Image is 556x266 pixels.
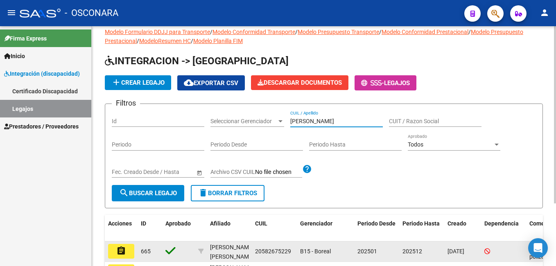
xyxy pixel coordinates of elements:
span: Legajos [384,79,410,87]
span: ID [141,220,146,227]
button: Open calendar [195,168,203,177]
span: Periodo Hasta [402,220,440,227]
a: Modelo Presupuesto Transporte [298,29,379,35]
span: Descargar Documentos [258,79,342,86]
mat-icon: assignment [116,246,126,256]
button: Crear Legajo [105,75,171,90]
mat-icon: person [540,8,549,18]
div: Open Intercom Messenger [528,238,548,258]
span: CUIL [255,220,267,227]
a: Modelo Planilla FIM [193,38,243,44]
span: Crear Legajo [111,79,165,86]
span: Acciones [108,220,132,227]
mat-icon: help [302,164,312,174]
button: Descargar Documentos [251,75,348,90]
button: -Legajos [355,75,416,90]
span: Aprobado [165,220,191,227]
span: - [361,79,384,87]
span: Afiliado [210,220,231,227]
datatable-header-cell: Gerenciador [297,215,354,242]
span: Inicio [4,52,25,61]
h3: Filtros [112,97,140,109]
span: Creado [448,220,466,227]
mat-icon: menu [7,8,16,18]
span: 20582675229 [255,248,291,255]
button: Borrar Filtros [191,185,264,201]
datatable-header-cell: CUIL [252,215,297,242]
div: [PERSON_NAME] [PERSON_NAME] [210,243,254,261]
span: Seleccionar Gerenciador [210,118,277,125]
span: INTEGRACION -> [GEOGRAPHIC_DATA] [105,55,289,67]
datatable-header-cell: Dependencia [481,215,526,242]
span: [DATE] [448,248,464,255]
mat-icon: delete [198,188,208,198]
span: Buscar Legajo [119,189,177,197]
button: Exportar CSV [177,75,245,90]
span: 665 [141,248,151,255]
datatable-header-cell: Periodo Hasta [399,215,444,242]
input: Archivo CSV CUIL [255,169,302,176]
span: Dependencia [484,220,519,227]
datatable-header-cell: Aprobado [162,215,195,242]
span: Gerenciador [300,220,332,227]
span: 202501 [357,248,377,255]
span: Todos [408,141,423,148]
button: Buscar Legajo [112,185,184,201]
a: Modelo Conformidad Prestacional [382,29,468,35]
datatable-header-cell: ID [138,215,162,242]
datatable-header-cell: Acciones [105,215,138,242]
span: - OSCONARA [65,4,118,22]
datatable-header-cell: Periodo Desde [354,215,399,242]
datatable-header-cell: Afiliado [207,215,252,242]
span: 202512 [402,248,422,255]
span: Borrar Filtros [198,189,257,197]
mat-icon: add [111,77,121,87]
a: ModeloResumen HC [139,38,191,44]
a: Modelo Conformidad Transporte [212,29,295,35]
span: Firma Express [4,34,47,43]
span: Periodo Desde [357,220,396,227]
mat-icon: search [119,188,129,198]
span: Prestadores / Proveedores [4,122,79,131]
datatable-header-cell: Creado [444,215,481,242]
mat-icon: cloud_download [184,78,194,88]
input: Fecha inicio [112,169,142,176]
span: Exportar CSV [184,79,238,87]
span: Integración (discapacidad) [4,69,80,78]
input: Fecha fin [149,169,189,176]
a: Modelo Formulario DDJJ para Transporte [105,29,210,35]
span: B15 - Boreal [300,248,331,255]
span: Archivo CSV CUIL [210,169,255,175]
